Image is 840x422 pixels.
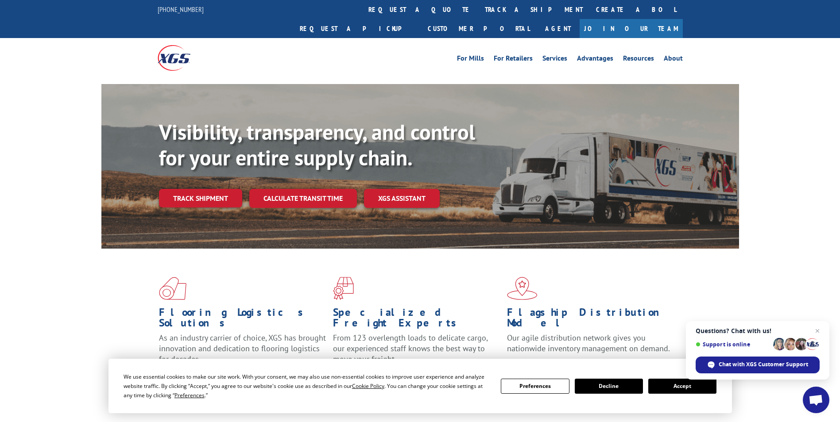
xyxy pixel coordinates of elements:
a: Services [542,55,567,65]
a: For Retailers [494,55,533,65]
a: About [664,55,683,65]
div: Cookie Consent Prompt [108,359,732,413]
span: Chat with XGS Customer Support [696,357,820,373]
span: Chat with XGS Customer Support [719,361,808,368]
span: Support is online [696,341,770,348]
div: We use essential cookies to make our site work. With your consent, we may also use non-essential ... [124,372,490,400]
h1: Flooring Logistics Solutions [159,307,326,333]
h1: Specialized Freight Experts [333,307,500,333]
a: For Mills [457,55,484,65]
a: Track shipment [159,189,242,207]
p: From 123 overlength loads to delicate cargo, our experienced staff knows the best way to move you... [333,333,500,372]
button: Accept [648,379,716,394]
a: Resources [623,55,654,65]
a: XGS ASSISTANT [364,189,440,208]
a: Join Our Team [580,19,683,38]
button: Decline [575,379,643,394]
span: As an industry carrier of choice, XGS has brought innovation and dedication to flooring logistics... [159,333,326,364]
a: Customer Portal [421,19,536,38]
span: Cookie Policy [352,382,384,390]
a: [PHONE_NUMBER] [158,5,204,14]
a: Open chat [803,387,829,413]
img: xgs-icon-focused-on-flooring-red [333,277,354,300]
a: Request a pickup [293,19,421,38]
a: Agent [536,19,580,38]
a: Calculate transit time [249,189,357,208]
span: Our agile distribution network gives you nationwide inventory management on demand. [507,333,670,353]
h1: Flagship Distribution Model [507,307,674,333]
span: Preferences [174,391,205,399]
b: Visibility, transparency, and control for your entire supply chain. [159,118,475,171]
a: Advantages [577,55,613,65]
img: xgs-icon-total-supply-chain-intelligence-red [159,277,186,300]
img: xgs-icon-flagship-distribution-model-red [507,277,538,300]
button: Preferences [501,379,569,394]
span: Questions? Chat with us! [696,327,820,334]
